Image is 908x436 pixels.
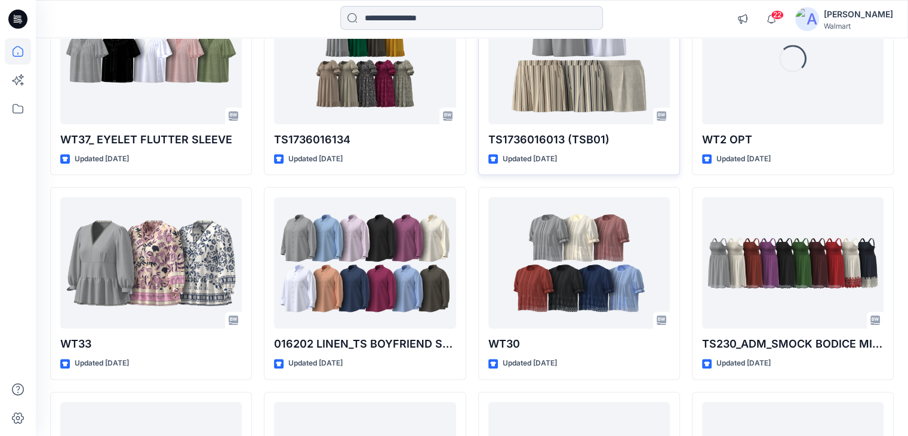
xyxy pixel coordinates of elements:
[702,197,884,328] a: TS230_ADM_SMOCK BODICE MINI DRESS
[60,131,242,148] p: WT37_ EYELET FLUTTER SLEEVE
[75,153,129,165] p: Updated [DATE]
[488,131,670,148] p: TS1736016013 (TSB01)
[771,10,784,20] span: 22
[702,131,884,148] p: WT2 OPT
[75,357,129,370] p: Updated [DATE]
[795,7,819,31] img: avatar
[488,197,670,328] a: WT30
[716,153,771,165] p: Updated [DATE]
[274,336,455,352] p: 016202 LINEN_TS BOYFRIEND SHIRT
[60,197,242,328] a: WT33
[824,7,893,22] div: [PERSON_NAME]
[503,357,557,370] p: Updated [DATE]
[716,357,771,370] p: Updated [DATE]
[274,197,455,328] a: 016202 LINEN_TS BOYFRIEND SHIRT
[288,153,343,165] p: Updated [DATE]
[488,336,670,352] p: WT30
[503,153,557,165] p: Updated [DATE]
[60,336,242,352] p: WT33
[702,336,884,352] p: TS230_ADM_SMOCK BODICE MINI DRESS
[824,22,893,30] div: Walmart
[274,131,455,148] p: TS1736016134
[288,357,343,370] p: Updated [DATE]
